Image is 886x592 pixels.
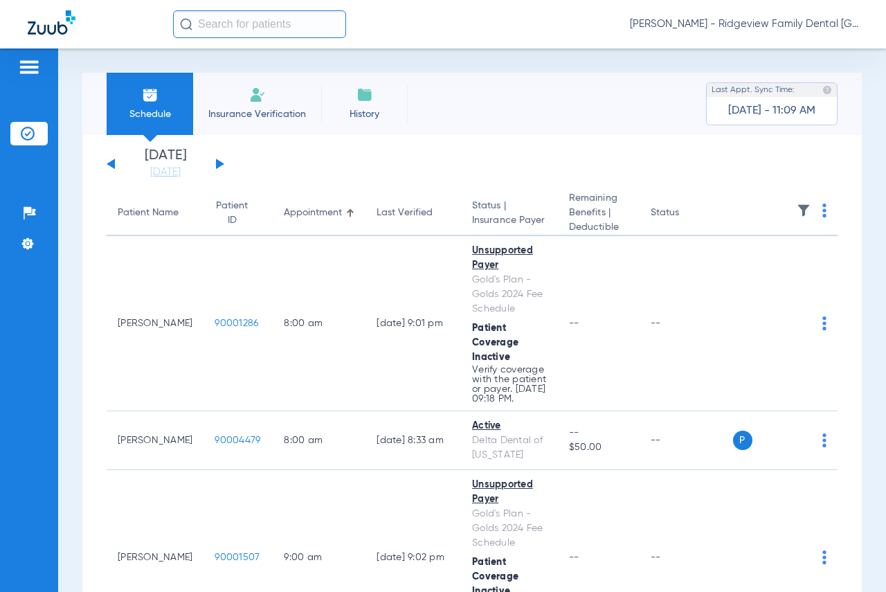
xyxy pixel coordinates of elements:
input: Search for patients [173,10,346,38]
div: Unsupported Payer [472,244,547,273]
span: 90001286 [215,319,258,328]
span: 90001507 [215,553,260,562]
img: Schedule [142,87,159,103]
img: last sync help info [822,85,832,95]
div: Appointment [284,206,342,220]
img: filter.svg [797,204,811,217]
span: [DATE] - 11:09 AM [728,104,815,118]
td: 8:00 AM [273,411,365,470]
div: Last Verified [377,206,433,220]
span: Deductible [569,220,629,235]
span: 90004479 [215,436,260,445]
th: Status | [461,191,558,236]
span: [PERSON_NAME] - Ridgeview Family Dental [GEOGRAPHIC_DATA] [630,17,858,31]
div: Patient Name [118,206,179,220]
span: Schedule [117,107,183,121]
iframe: Chat Widget [817,526,886,592]
span: History [332,107,397,121]
div: Appointment [284,206,354,220]
div: Patient ID [215,199,249,228]
th: Status [640,191,733,236]
div: Last Verified [377,206,450,220]
img: hamburger-icon [18,59,40,75]
img: Search Icon [180,18,192,30]
div: Gold's Plan - Golds 2024 Fee Schedule [472,507,547,550]
span: $50.00 [569,440,629,455]
span: -- [569,553,579,562]
span: Insurance Verification [204,107,311,121]
div: Gold's Plan - Golds 2024 Fee Schedule [472,273,547,316]
span: P [733,431,752,450]
td: [DATE] 9:01 PM [365,236,461,411]
div: Delta Dental of [US_STATE] [472,433,547,463]
img: Zuub Logo [28,10,75,35]
td: [PERSON_NAME] [107,236,204,411]
span: Last Appt. Sync Time: [712,83,795,97]
img: group-dot-blue.svg [822,316,826,330]
p: Verify coverage with the patient or payer. [DATE] 09:18 PM. [472,365,547,404]
a: [DATE] [124,165,207,179]
li: [DATE] [124,149,207,179]
th: Remaining Benefits | [558,191,640,236]
td: 8:00 AM [273,236,365,411]
img: History [356,87,373,103]
img: group-dot-blue.svg [822,433,826,447]
td: -- [640,411,733,470]
span: -- [569,319,579,328]
img: Manual Insurance Verification [249,87,266,103]
div: Patient ID [215,199,262,228]
span: Patient Coverage Inactive [472,323,518,362]
div: Patient Name [118,206,192,220]
span: -- [569,426,629,440]
td: [PERSON_NAME] [107,411,204,470]
div: Unsupported Payer [472,478,547,507]
span: Insurance Payer [472,213,547,228]
img: group-dot-blue.svg [822,204,826,217]
td: [DATE] 8:33 AM [365,411,461,470]
div: Active [472,419,547,433]
td: -- [640,236,733,411]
